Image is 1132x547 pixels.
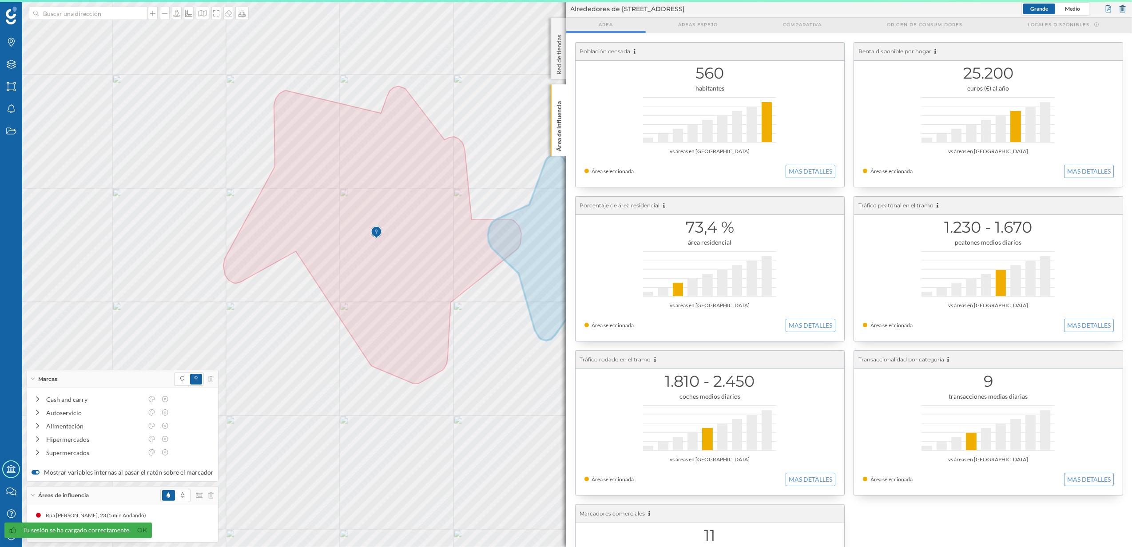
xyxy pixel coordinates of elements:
div: vs áreas en [GEOGRAPHIC_DATA] [863,455,1114,464]
h1: 73,4 % [584,219,835,236]
span: Origen de consumidores [887,21,962,28]
h1: 11 [584,527,835,544]
div: área residencial [584,238,835,247]
button: MAS DETALLES [1064,473,1114,486]
div: coches medios diarios [584,392,835,401]
div: vs áreas en [GEOGRAPHIC_DATA] [584,455,835,464]
img: Marker [371,224,382,242]
span: Área seleccionada [870,168,913,174]
span: Áreas espejo [678,21,718,28]
h1: 25.200 [863,65,1114,82]
button: MAS DETALLES [786,319,835,332]
button: MAS DETALLES [786,473,835,486]
h1: 9 [863,373,1114,390]
div: Población censada [576,43,844,61]
div: vs áreas en [GEOGRAPHIC_DATA] [863,147,1114,156]
div: vs áreas en [GEOGRAPHIC_DATA] [584,301,835,310]
button: MAS DETALLES [786,165,835,178]
div: Cash and carry [46,395,143,404]
span: Área seleccionada [592,168,634,174]
div: transacciones medias diarias [863,392,1114,401]
div: Marcadores comerciales [576,505,844,523]
label: Mostrar variables internas al pasar el ratón sobre el marcador [32,468,214,477]
div: Supermercados [46,448,143,457]
span: Alrededores de [STREET_ADDRESS] [571,4,685,13]
div: Tráfico peatonal en el tramo [854,197,1123,215]
span: Area [599,21,613,28]
div: Porcentaje de área residencial [576,197,844,215]
div: Renta disponible por hogar [854,43,1123,61]
div: habitantes [584,84,835,93]
span: Áreas de influencia [38,492,89,499]
span: Locales disponibles [1028,21,1089,28]
span: Área seleccionada [870,322,913,329]
span: Área seleccionada [592,476,634,483]
button: MAS DETALLES [1064,319,1114,332]
span: Área seleccionada [592,322,634,329]
div: vs áreas en [GEOGRAPHIC_DATA] [863,301,1114,310]
a: Ok [135,525,150,535]
span: Comparativa [783,21,822,28]
div: Alimentación [46,421,143,431]
h1: 1.230 - 1.670 [863,219,1114,236]
span: Área seleccionada [870,476,913,483]
div: Autoservicio [46,408,143,417]
button: MAS DETALLES [1064,165,1114,178]
div: Tráfico rodado en el tramo [576,351,844,369]
div: peatones medios diarios [863,238,1114,247]
span: Medio [1065,5,1080,12]
div: Rúa [PERSON_NAME], 23 (5 min Andando) [46,511,151,520]
div: euros (€) al año [863,84,1114,93]
span: Marcas [38,375,57,383]
div: Tu sesión se ha cargado correctamente. [24,526,131,535]
span: Grande [1030,5,1048,12]
div: Transaccionalidad por categoría [854,351,1123,369]
p: Área de influencia [554,98,563,151]
span: Soporte [18,6,49,14]
img: Geoblink Logo [6,7,17,24]
h1: 1.810 - 2.450 [584,373,835,390]
h1: 560 [584,65,835,82]
div: Hipermercados [46,435,143,444]
p: Red de tiendas [554,31,563,75]
div: vs áreas en [GEOGRAPHIC_DATA] [584,147,835,156]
